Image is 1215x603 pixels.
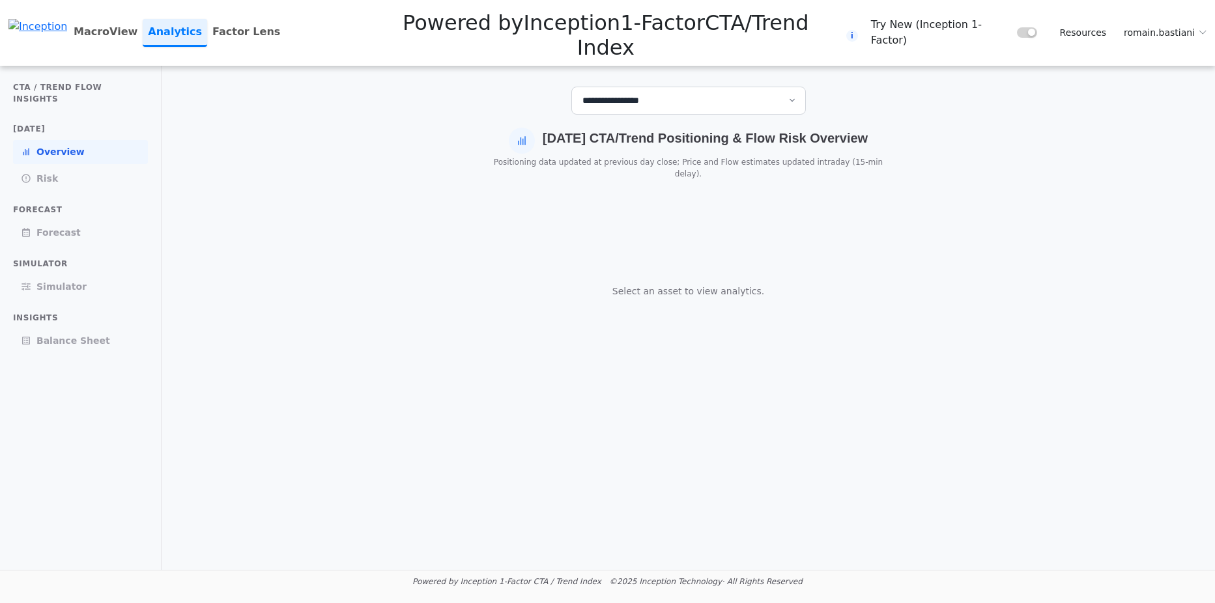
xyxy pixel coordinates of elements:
p: Powered by Inception 1-Factor CTA / Trend Index [412,576,601,587]
p: Positioning data updated at previous day close; Price and Flow estimates updated intraday (15-min... [480,156,897,180]
a: MacroView [68,19,143,45]
p: © 2025 Inception Technology · All Rights Reserved [609,576,803,587]
a: Resources [1060,26,1107,40]
p: Balance Sheet [36,334,110,348]
p: [DATE] [13,123,148,135]
p: Forecast [13,204,148,216]
button: Simulator [13,275,148,299]
span: i [846,30,858,42]
button: Balance Sheet [13,329,148,353]
button: Overview [13,140,148,164]
span: romain.bastiani [1124,26,1195,40]
p: Simulator [36,280,87,294]
a: Analytics [143,19,207,47]
a: Factor Lens [207,19,285,45]
span: Try New (Inception 1-Factor) [871,17,1010,48]
p: Select an asset to view analytics. [612,285,764,298]
p: Insights [13,312,148,324]
p: CTA / Trend Flow Insights [13,81,148,105]
button: Risk [13,167,148,191]
p: Simulator [13,258,148,270]
p: Forecast [36,226,81,240]
h1: [DATE] CTA/Trend Positioning & Flow Risk Overview [543,130,868,146]
h2: Powered by Inception 1-Factor CTA/Trend Index [371,5,841,61]
p: Risk [36,172,58,186]
p: Overview [36,145,85,159]
img: Inception [8,19,67,35]
summary: romain.bastiani [1116,21,1215,45]
button: Forecast [13,221,148,245]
